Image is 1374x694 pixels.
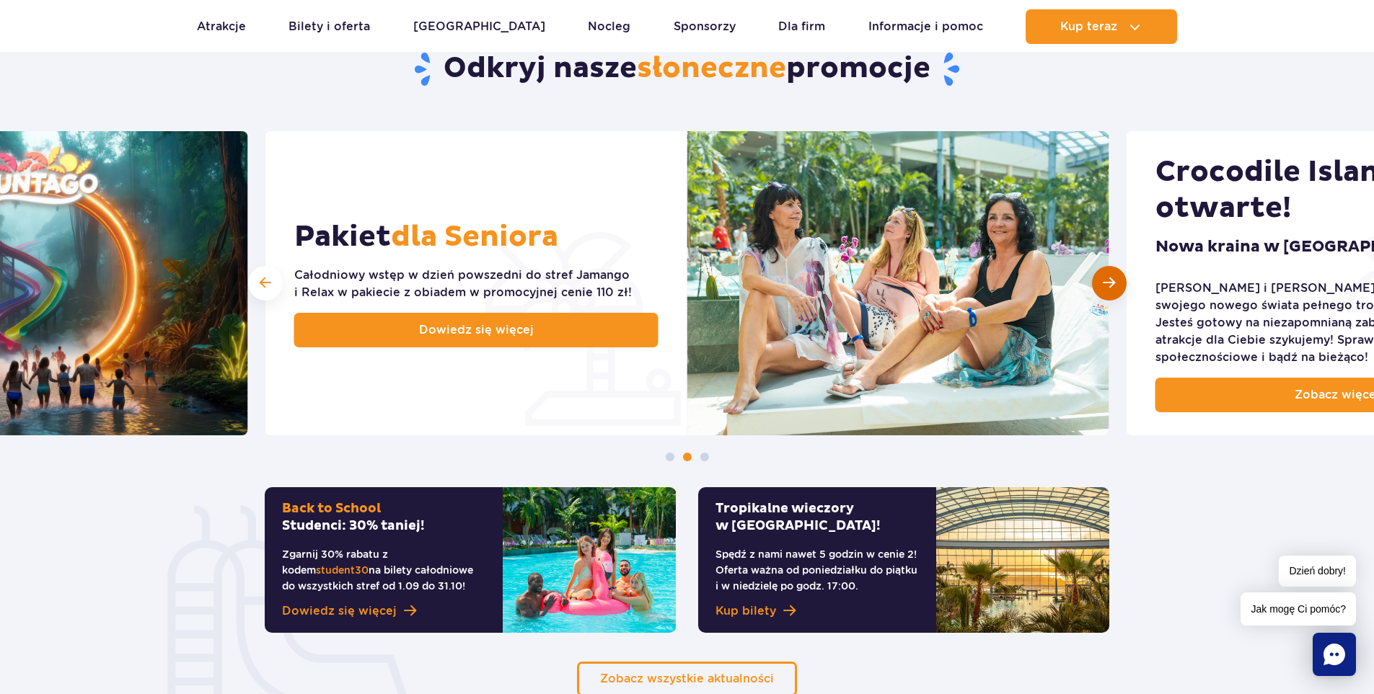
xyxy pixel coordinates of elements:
[674,9,736,44] a: Sponsorzy
[1313,633,1356,676] div: Chat
[265,50,1109,88] h2: Odkryj nasze promocje
[687,131,1109,435] img: Pakiet dla Seniora
[197,9,246,44] a: Atrakcje
[600,672,774,685] span: Zobacz wszystkie aktualności
[715,602,776,620] span: Kup bilety
[294,267,659,301] div: Całodniowy wstęp w dzień powszedni do stref Jamango i Relax w pakiecie z obiadem w promocyjnej ce...
[503,487,676,633] img: Back to SchoolStudenci: 30% taniej!
[778,9,825,44] a: Dla firm
[282,602,397,620] span: Dowiedz się więcej
[1026,9,1177,44] button: Kup teraz
[1060,20,1117,33] span: Kup teraz
[715,602,919,620] a: Kup bilety
[1241,592,1356,626] span: Jak mogę Ci pomóc?
[588,9,630,44] a: Nocleg
[715,546,919,594] p: Spędź z nami nawet 5 godzin w cenie 2! Oferta ważna od poniedziałku do piątku i w niedzielę po go...
[391,219,558,255] span: dla Seniora
[316,564,369,576] span: student30
[294,219,558,255] h2: Pakiet
[1092,266,1127,301] div: Następny slajd
[419,321,534,339] span: Dowiedz się więcej
[637,50,786,86] span: słoneczne
[413,9,545,44] a: [GEOGRAPHIC_DATA]
[282,500,381,517] span: Back to School
[1279,556,1356,587] span: Dzień dobry!
[715,500,919,535] h2: Tropikalne wieczory w [GEOGRAPHIC_DATA]!
[868,9,983,44] a: Informacje i pomoc
[282,546,485,594] p: Zgarnij 30% rabatu z kodem na bilety całodniowe do wszystkich stref od 1.09 do 31.10!
[282,602,485,620] a: Dowiedz się więcej
[294,313,659,347] a: Dowiedz się więcej
[936,487,1109,633] img: Tropikalne wieczory w&nbsp;Suntago!
[289,9,370,44] a: Bilety i oferta
[282,500,485,535] h2: Studenci: 30% taniej!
